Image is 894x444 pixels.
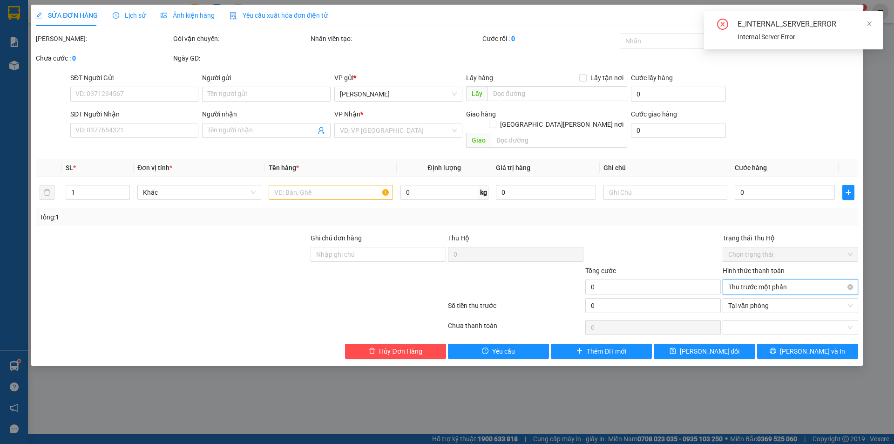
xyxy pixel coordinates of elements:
span: Tổng cước [585,267,616,274]
div: Chưa thanh toán [447,321,584,337]
button: plusThêm ĐH mới [551,344,652,359]
input: VD: Bàn, Ghế [269,185,393,200]
span: Thu trước một phần [728,280,853,294]
span: plus [843,189,854,196]
span: [PERSON_NAME] và In [780,346,845,356]
div: Internal Server Error [738,32,872,42]
span: close-circle [847,284,853,290]
span: Yêu cầu [492,346,515,356]
input: Cước lấy hàng [631,87,726,102]
span: kg [479,185,488,200]
input: 0 [585,298,721,313]
span: exclamation-circle [482,348,488,355]
span: delete [369,348,375,355]
label: Ghi chú đơn hàng [311,234,362,242]
div: Trạng thái Thu Hộ [723,233,858,243]
span: Lấy tận nơi [587,73,627,83]
span: Đơn vị tính [137,164,172,171]
button: Close [837,5,863,31]
input: Dọc đường [488,86,627,101]
button: delete [40,185,54,200]
div: Ngày GD: [173,53,309,63]
div: Chưa cước : [36,53,171,63]
span: Thêm ĐH mới [587,346,626,356]
span: close-circle [717,19,728,32]
div: Người gửi [202,73,330,83]
div: VP gửi [334,73,462,83]
div: Cước rồi : [482,34,618,44]
span: save [670,348,676,355]
label: Cước lấy hàng [631,74,673,82]
span: Chọn trạng thái [728,247,853,261]
span: VP Nhận [334,110,360,118]
span: plus [576,348,583,355]
input: Ghi chú đơn hàng [311,247,446,262]
span: user-add [318,127,325,134]
button: printer[PERSON_NAME] và In [757,344,858,359]
th: Ghi chú [600,159,731,177]
input: Ghi Chú [603,185,727,200]
span: picture [161,12,167,19]
span: Tại văn phòng [728,299,853,313]
label: Hình thức thanh toán [723,267,785,274]
span: Ảnh kiện hàng [161,12,215,19]
button: save[PERSON_NAME] đổi [654,344,755,359]
div: Nhân viên tạo: [311,34,481,44]
span: Phan Thiết [340,87,457,101]
span: printer [770,348,776,355]
span: Giao [466,133,491,148]
span: Tên hàng [269,164,299,171]
span: [PERSON_NAME] đổi [680,346,740,356]
span: edit [36,12,42,19]
span: Lấy [466,86,488,101]
span: SL [66,164,73,171]
span: Giao hàng [466,110,496,118]
span: clock-circle [113,12,119,19]
span: Lịch sử [113,12,146,19]
input: Dọc đường [491,133,627,148]
span: Lấy hàng [466,74,493,82]
div: [PERSON_NAME]: [36,34,171,44]
button: exclamation-circleYêu cầu [448,344,549,359]
span: close [866,20,873,27]
div: SĐT Người Nhận [70,109,198,119]
button: plus [842,185,854,200]
input: Cước giao hàng [631,123,726,138]
span: Hủy Đơn Hàng [379,346,422,356]
div: Người nhận [202,109,330,119]
div: Gói vận chuyển: [173,34,309,44]
span: Giá trị hàng [496,164,530,171]
button: deleteHủy Đơn Hàng [345,344,446,359]
span: Định lượng [428,164,461,171]
span: Khác [143,185,256,199]
span: Thu Hộ [448,234,469,242]
label: Cước giao hàng [631,110,677,118]
div: SĐT Người Gửi [70,73,198,83]
span: Yêu cầu xuất hóa đơn điện tử [230,12,328,19]
div: Tổng: 1 [40,212,345,222]
img: icon [230,12,237,20]
b: 0 [511,35,515,42]
b: 0 [72,55,76,62]
span: [GEOGRAPHIC_DATA][PERSON_NAME] nơi [496,119,627,130]
span: Cước hàng [735,164,767,171]
div: E_INTERNAL_SERVER_ERROR [738,19,872,30]
label: Số tiền thu trước [448,302,496,309]
span: SỬA ĐƠN HÀNG [36,12,98,19]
